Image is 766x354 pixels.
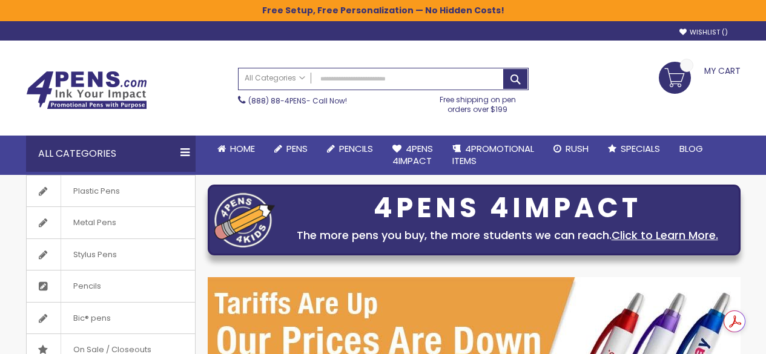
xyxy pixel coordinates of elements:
span: 4Pens 4impact [392,142,433,167]
div: Free shipping on pen orders over $199 [427,90,529,114]
div: The more pens you buy, the more students we can reach. [281,227,734,244]
span: Specials [621,142,660,155]
a: 4PROMOTIONALITEMS [443,136,544,175]
span: Plastic Pens [61,175,132,207]
a: Home [208,136,265,162]
a: Plastic Pens [27,175,195,207]
a: Pencils [317,136,383,162]
a: Rush [544,136,598,162]
div: 4PENS 4IMPACT [281,195,734,221]
a: All Categories [239,68,311,88]
img: 4Pens Custom Pens and Promotional Products [26,71,147,110]
a: Bic® pens [27,303,195,334]
span: Pens [286,142,308,155]
span: Stylus Pens [61,239,129,270]
div: All Categories [26,136,196,172]
a: Specials [598,136,670,162]
a: (888) 88-4PENS [248,96,306,106]
span: Bic® pens [61,303,123,334]
a: 4Pens4impact [383,136,443,175]
span: Home [230,142,255,155]
a: Pencils [27,270,195,302]
a: Stylus Pens [27,239,195,270]
span: 4PROMOTIONAL ITEMS [452,142,534,167]
a: Blog [670,136,713,162]
span: - Call Now! [248,96,347,106]
span: Rush [566,142,589,155]
span: Blog [679,142,703,155]
a: Metal Pens [27,207,195,238]
img: four_pen_logo.png [214,192,275,247]
a: Click to Learn More. [612,228,718,243]
span: Pencils [339,142,373,155]
span: Metal Pens [61,207,128,238]
a: Pens [265,136,317,162]
a: Wishlist [679,28,728,37]
span: All Categories [245,73,305,83]
span: Pencils [61,270,113,302]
